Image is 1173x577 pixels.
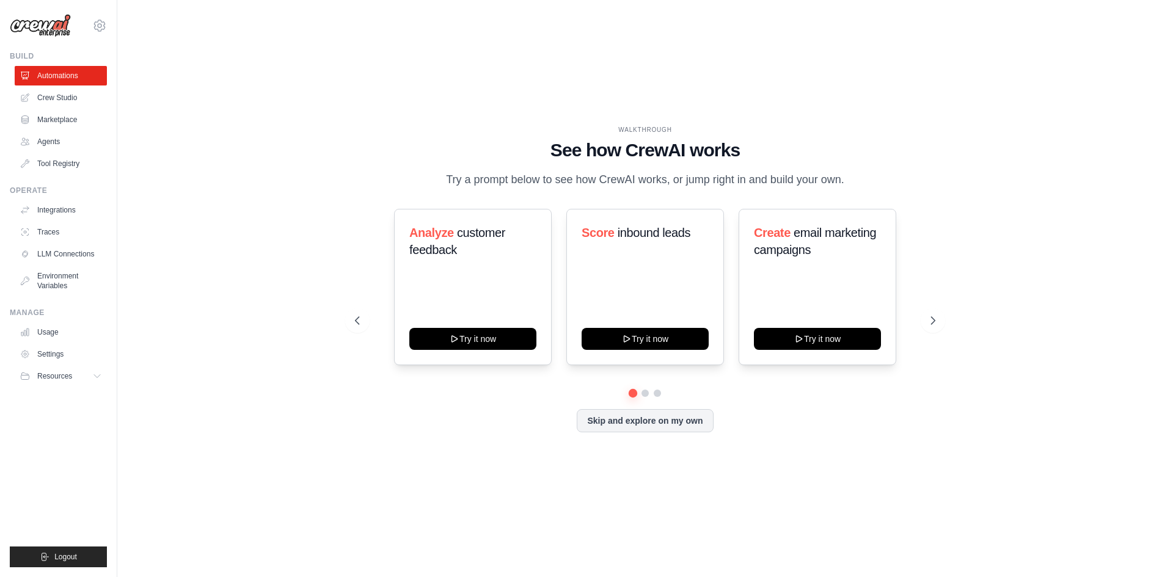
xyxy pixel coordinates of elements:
a: Settings [15,344,107,364]
span: Logout [54,552,77,562]
a: LLM Connections [15,244,107,264]
button: Skip and explore on my own [577,409,713,432]
p: Try a prompt below to see how CrewAI works, or jump right in and build your own. [440,171,850,189]
a: Marketplace [15,110,107,129]
button: Try it now [409,328,536,350]
a: Traces [15,222,107,242]
a: Usage [15,322,107,342]
span: Create [754,226,791,239]
span: Score [582,226,615,239]
span: Analyze [409,226,454,239]
img: Logo [10,14,71,37]
iframe: Chat Widget [1112,518,1173,577]
div: Build [10,51,107,61]
a: Environment Variables [15,266,107,296]
span: Resources [37,371,72,381]
div: WALKTHROUGH [355,125,935,134]
div: Manage [10,308,107,318]
button: Try it now [754,328,881,350]
a: Integrations [15,200,107,220]
span: email marketing campaigns [754,226,876,256]
a: Crew Studio [15,88,107,107]
a: Agents [15,132,107,151]
h1: See how CrewAI works [355,139,935,161]
span: customer feedback [409,226,505,256]
span: inbound leads [618,226,690,239]
a: Automations [15,66,107,85]
button: Logout [10,546,107,567]
a: Tool Registry [15,154,107,173]
div: Operate [10,186,107,195]
button: Resources [15,366,107,386]
button: Try it now [582,328,709,350]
